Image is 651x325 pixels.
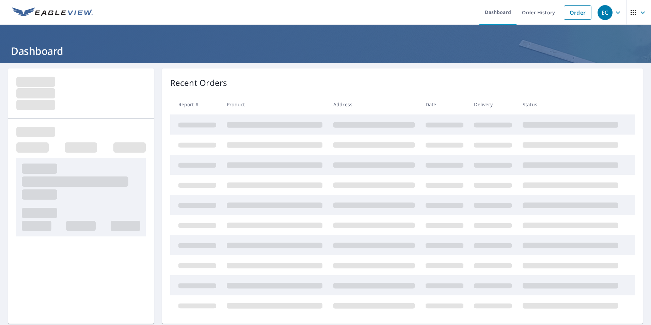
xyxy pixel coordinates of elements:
a: Order [564,5,591,20]
p: Recent Orders [170,77,227,89]
th: Product [221,94,328,114]
div: EC [598,5,613,20]
th: Address [328,94,420,114]
th: Date [420,94,469,114]
th: Status [517,94,624,114]
h1: Dashboard [8,44,643,58]
th: Report # [170,94,222,114]
img: EV Logo [12,7,93,18]
th: Delivery [469,94,517,114]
